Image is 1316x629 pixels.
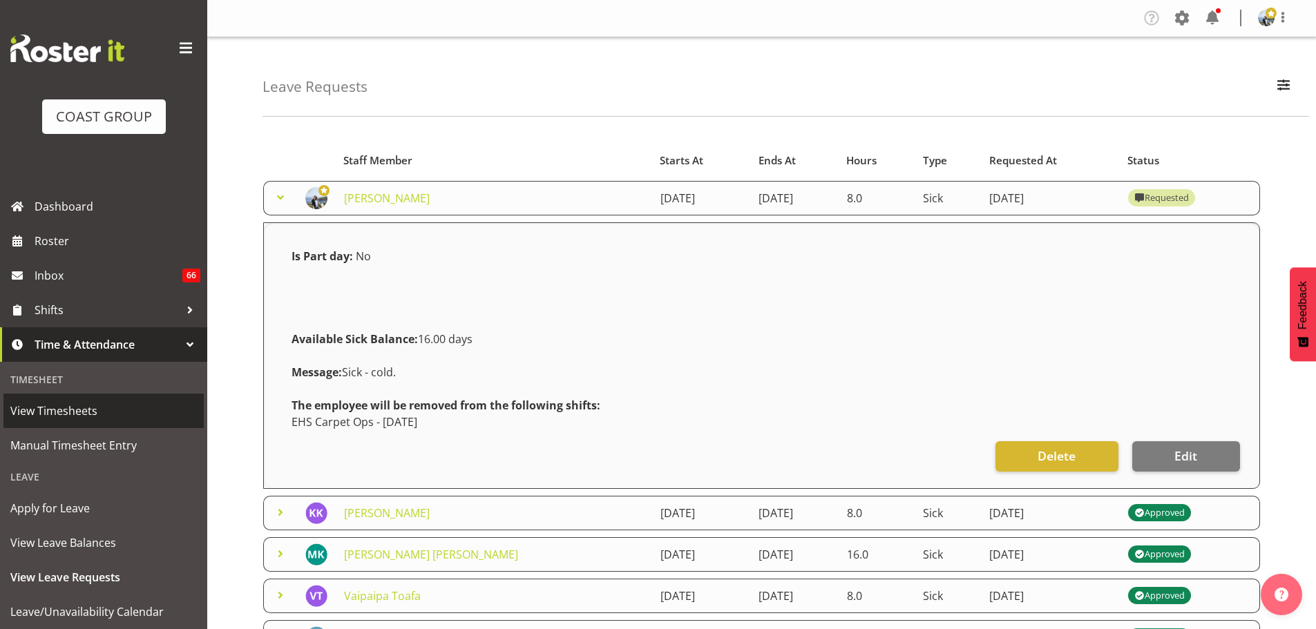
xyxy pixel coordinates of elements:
span: Shifts [35,300,180,320]
strong: Available Sick Balance: [292,331,418,347]
img: kelsey-keutenius3114.jpg [305,502,327,524]
strong: Message: [292,365,342,380]
span: Starts At [660,153,703,168]
td: [DATE] [981,537,1119,572]
span: View Leave Balances [10,532,197,553]
span: No [356,249,371,264]
a: [PERSON_NAME] [344,505,430,521]
span: Apply for Leave [10,498,197,519]
span: View Leave Requests [10,567,197,588]
div: Approved [1134,505,1184,521]
div: Requested [1134,190,1188,206]
span: View Timesheets [10,400,197,421]
div: 16.00 days [283,322,1240,356]
a: Vaipaipa Toafa [344,588,421,603]
td: [DATE] [750,496,838,530]
td: Sick [915,496,981,530]
td: [DATE] [750,181,838,215]
td: [DATE] [981,181,1119,215]
a: Leave/Unavailability Calendar [3,594,204,629]
span: Requested At [989,153,1057,168]
td: [DATE] [750,579,838,613]
td: [DATE] [981,579,1119,613]
td: [DATE] [981,496,1119,530]
td: 8.0 [839,181,915,215]
span: Staff Member [343,153,412,168]
td: [DATE] [652,537,750,572]
div: Leave [3,463,204,491]
img: brittany-taylorf7b938a58e78977fad4baecaf99ae47c.png [305,187,327,209]
td: Sick [915,579,981,613]
span: Dashboard [35,196,200,217]
td: Sick [915,537,981,572]
span: Status [1127,153,1159,168]
button: Delete [995,441,1118,472]
span: Delete [1038,447,1076,465]
strong: Is Part day: [292,249,353,264]
div: Approved [1134,588,1184,604]
img: marley-king10070.jpg [305,543,327,565]
a: View Leave Balances [3,525,204,560]
div: Timesheet [3,365,204,394]
a: Apply for Leave [3,491,204,525]
span: Ends At [759,153,796,168]
img: Rosterit website logo [10,35,124,62]
td: Sick [915,181,981,215]
button: Feedback - Show survey [1290,267,1316,361]
td: [DATE] [652,181,750,215]
img: help-xxl-2.png [1275,588,1288,601]
td: 8.0 [839,496,915,530]
h4: Leave Requests [263,79,368,95]
span: EHS Carpet Ops - [DATE] [292,414,417,429]
span: Time & Attendance [35,334,180,355]
strong: The employee will be removed from the following shifts: [292,398,600,413]
td: [DATE] [652,579,750,613]
a: Manual Timesheet Entry [3,428,204,463]
td: [DATE] [652,496,750,530]
a: [PERSON_NAME] [PERSON_NAME] [344,547,518,562]
span: Leave/Unavailability Calendar [10,601,197,622]
span: Inbox [35,265,182,286]
span: 66 [182,269,200,282]
a: [PERSON_NAME] [344,191,430,206]
a: View Leave Requests [3,560,204,594]
span: Roster [35,231,200,251]
span: Type [923,153,947,168]
td: 8.0 [839,579,915,613]
div: Sick - cold. [283,356,1240,389]
span: Hours [846,153,877,168]
span: Feedback [1297,281,1309,329]
td: [DATE] [750,537,838,572]
img: brittany-taylorf7b938a58e78977fad4baecaf99ae47c.png [1258,10,1275,26]
a: View Timesheets [3,394,204,428]
span: Manual Timesheet Entry [10,435,197,456]
td: 16.0 [839,537,915,572]
div: Approved [1134,546,1184,563]
div: COAST GROUP [56,106,152,127]
span: Edit [1174,447,1197,465]
button: Filter Employees [1269,72,1298,102]
button: Edit [1132,441,1240,472]
img: vaipaipa-toafa5142.jpg [305,585,327,607]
